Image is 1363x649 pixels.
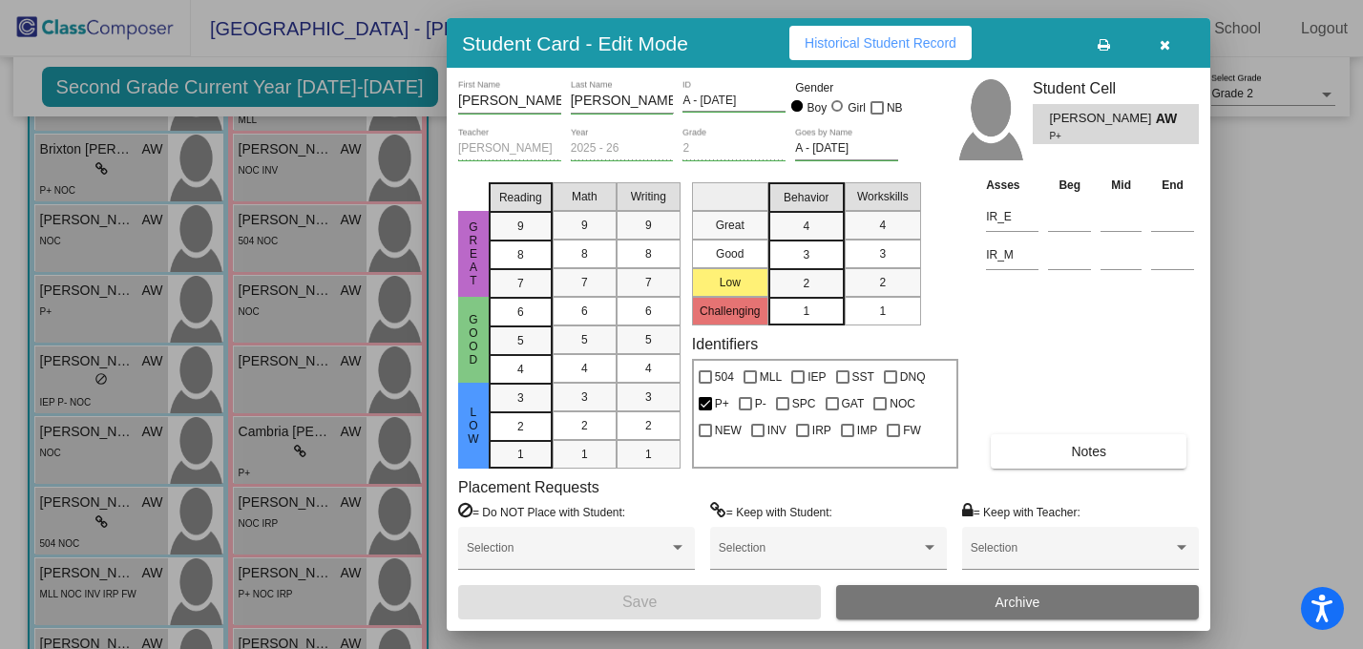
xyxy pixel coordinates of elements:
span: 4 [645,360,652,377]
span: 8 [581,245,588,262]
span: 2 [645,417,652,434]
span: 9 [581,217,588,234]
span: Good [465,313,482,366]
label: = Keep with Student: [710,502,832,521]
span: 3 [517,389,524,407]
span: Notes [1071,444,1106,459]
span: Behavior [784,189,828,206]
span: Workskills [857,188,909,205]
span: 3 [645,388,652,406]
span: 1 [879,303,886,320]
span: IMP [857,419,877,442]
input: year [571,142,674,156]
span: IEP [807,366,826,388]
span: [PERSON_NAME] [1049,109,1155,129]
span: GAT [842,392,865,415]
span: 7 [517,275,524,292]
span: NB [887,96,903,119]
span: SST [852,366,874,388]
span: 5 [581,331,588,348]
button: Historical Student Record [789,26,972,60]
button: Notes [991,434,1186,469]
span: 2 [581,417,588,434]
span: Low [465,406,482,446]
span: 2 [879,274,886,291]
input: assessment [986,202,1038,231]
span: NEW [715,419,742,442]
span: P- [755,392,766,415]
span: 3 [879,245,886,262]
input: Enter ID [682,94,786,108]
span: 504 [715,366,734,388]
span: Archive [996,595,1040,610]
span: INV [767,419,786,442]
span: IRP [812,419,831,442]
span: 9 [645,217,652,234]
label: Placement Requests [458,478,599,496]
span: 8 [517,246,524,263]
span: Historical Student Record [805,35,956,51]
span: AW [1156,109,1183,129]
span: 4 [581,360,588,377]
span: 1 [803,303,809,320]
span: Math [572,188,598,205]
span: 9 [517,218,524,235]
input: grade [682,142,786,156]
h3: Student Card - Edit Mode [462,31,688,55]
div: Girl [847,99,866,116]
span: MLL [760,366,782,388]
span: Save [622,594,657,610]
button: Save [458,585,821,619]
span: 7 [645,274,652,291]
span: 6 [645,303,652,320]
span: DNQ [900,366,926,388]
span: 4 [517,361,524,378]
span: 7 [581,274,588,291]
input: assessment [986,241,1038,269]
span: 4 [803,218,809,235]
span: 3 [803,246,809,263]
th: End [1146,175,1199,196]
input: teacher [458,142,561,156]
span: P+ [715,392,729,415]
span: Writing [631,188,666,205]
span: 1 [581,446,588,463]
span: 3 [581,388,588,406]
span: 5 [645,331,652,348]
span: 2 [803,275,809,292]
span: 1 [645,446,652,463]
span: P+ [1049,129,1142,143]
span: 6 [517,304,524,321]
th: Mid [1096,175,1146,196]
label: Identifiers [692,335,758,353]
span: 8 [645,245,652,262]
span: 2 [517,418,524,435]
label: = Do NOT Place with Student: [458,502,625,521]
span: 4 [879,217,886,234]
mat-label: Gender [795,79,898,96]
h3: Student Cell [1033,79,1199,97]
span: 1 [517,446,524,463]
span: FW [903,419,921,442]
th: Asses [981,175,1043,196]
span: Great [465,220,482,287]
input: goes by name [795,142,898,156]
span: NOC [890,392,915,415]
span: 5 [517,332,524,349]
span: SPC [792,392,816,415]
button: Archive [836,585,1199,619]
th: Beg [1043,175,1096,196]
span: Reading [499,189,542,206]
div: Boy [807,99,828,116]
label: = Keep with Teacher: [962,502,1080,521]
span: 6 [581,303,588,320]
